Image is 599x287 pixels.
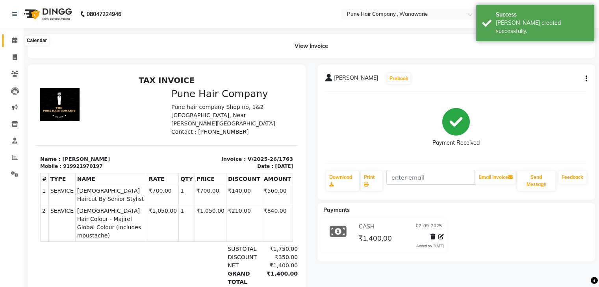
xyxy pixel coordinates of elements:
td: 1 [5,113,13,133]
th: TYPE [13,101,40,113]
span: [DEMOGRAPHIC_DATA] Haircut By Senior Stylist [42,114,110,131]
b: 08047224946 [87,3,121,25]
div: Calendar [25,36,49,46]
span: CASH [358,223,374,231]
div: ₹1,400.00 [225,197,262,214]
h2: TAX INVOICE [5,3,258,13]
div: View Invoice [28,34,595,58]
th: DISCOUNT [191,101,226,113]
span: [PERSON_NAME] [334,74,378,85]
td: ₹700.00 [111,113,143,133]
h3: Pune Hair Company [136,16,258,28]
div: Paid [187,214,225,222]
td: 2 [5,133,13,169]
div: Bill created successfully. [496,19,588,35]
div: GRAND TOTAL [187,197,225,214]
th: PRICE [159,101,191,113]
th: QTY [143,101,159,113]
a: Print [361,171,382,191]
span: 02-09-2025 [416,223,442,231]
td: ₹140.00 [191,113,226,133]
td: ₹1,050.00 [111,133,143,169]
div: Mobile : [5,90,26,98]
button: Send Message [517,171,555,191]
div: Date : [222,90,238,98]
td: ₹700.00 [159,113,191,133]
p: Name : [PERSON_NAME] [5,83,126,91]
td: ₹840.00 [226,133,257,169]
div: Added on [DATE] [416,243,444,249]
div: ₹1,400.00 [225,189,262,197]
div: ₹1,400.00 [225,214,262,222]
div: ₹350.00 [225,181,262,189]
div: Success [496,11,588,19]
a: Feedback [558,171,586,184]
div: [DATE] [239,90,258,98]
span: ₹1,400.00 [358,234,391,245]
td: SERVICE [13,113,40,133]
p: Contact : [PHONE_NUMBER] [136,55,258,64]
span: Payments [323,206,350,213]
a: Download [326,171,360,191]
input: enter email [386,170,475,185]
th: # [5,101,13,113]
p: Pune hair company Shop no, 1&2 [GEOGRAPHIC_DATA], Near [PERSON_NAME][GEOGRAPHIC_DATA] [136,31,258,55]
th: RATE [111,101,143,113]
div: 919921970197 [28,90,67,98]
div: Payment Received [432,139,480,147]
div: NET [187,189,225,197]
button: Prebook [388,73,410,84]
td: ₹560.00 [226,113,257,133]
p: Invoice : V/2025-26/1763 [136,83,258,91]
td: ₹1,050.00 [159,133,191,169]
div: SUBTOTAL [187,173,225,181]
div: DISCOUNT [187,181,225,189]
td: ₹210.00 [191,133,226,169]
div: ₹1,750.00 [225,173,262,181]
img: logo [20,3,74,25]
button: Email Invoice [475,171,516,184]
th: AMOUNT [226,101,257,113]
td: 1 [143,133,159,169]
span: [DEMOGRAPHIC_DATA] Hair Colour - Majirel Global Colour (includes moustache) [42,134,110,167]
td: SERVICE [13,133,40,169]
th: NAME [40,101,111,113]
td: 1 [143,113,159,133]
